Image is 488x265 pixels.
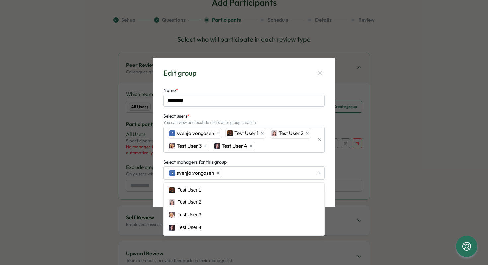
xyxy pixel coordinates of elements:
span: Test User 4 [222,142,247,150]
img: Test User 1 [169,187,175,193]
img: Test User 2 [271,130,277,136]
span: svenja.vongosen [177,169,214,177]
img: Test User 3 [169,143,175,149]
img: Test User 4 [169,225,175,231]
span: S [172,131,173,135]
img: Test User 1 [227,130,233,136]
span: Test User 3 [177,142,202,150]
div: Test User 2 [178,199,201,206]
span: Test User 1 [234,130,258,137]
div: Test User 3 [178,211,201,219]
img: Test User 4 [214,143,220,149]
span: S [172,171,173,175]
img: Test User 3 [169,212,175,218]
label: Name [163,87,178,94]
label: Select managers for this group [163,159,227,166]
div: Test User 1 [178,187,201,194]
div: You can view and exclude users after group creation [163,120,325,125]
label: Select users [163,113,190,120]
img: Test User 2 [169,199,175,205]
span: svenja.vongosen [177,130,214,137]
div: Test User 4 [178,224,201,231]
span: Test User 2 [279,130,303,137]
div: Edit group [163,68,197,78]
